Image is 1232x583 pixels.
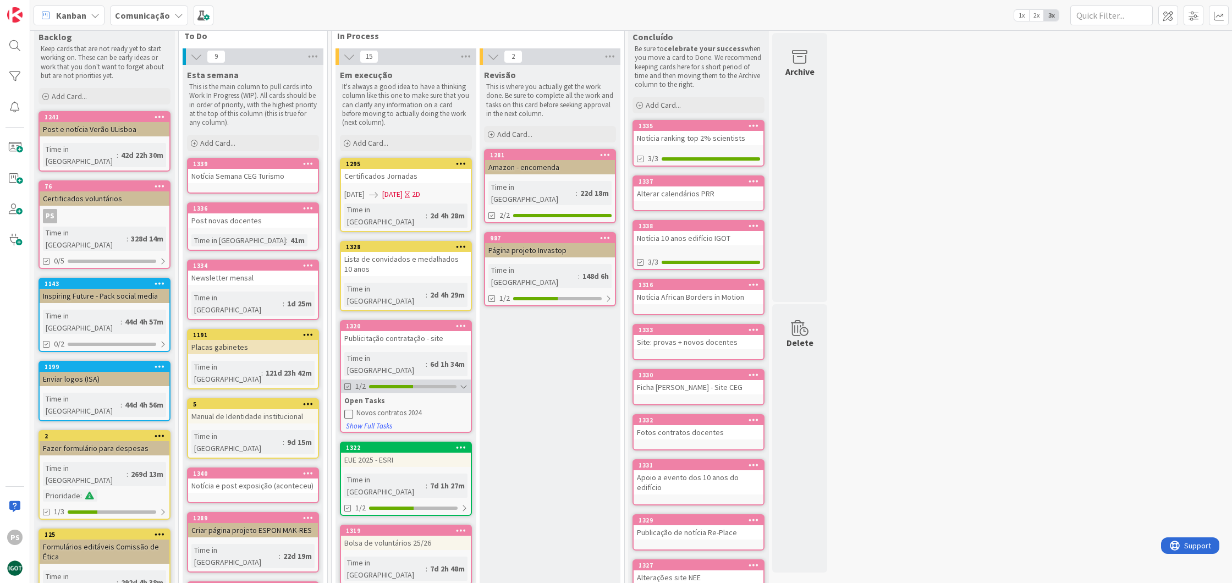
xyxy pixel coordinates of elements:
div: Publicitação contratação - site [341,331,471,345]
span: 2x [1029,10,1044,21]
img: Visit kanbanzone.com [7,7,23,23]
div: Placas gabinetes [188,340,318,354]
span: Em execução [340,69,393,80]
div: 1316Notícia African Borders in Motion [634,280,763,304]
span: 1x [1014,10,1029,21]
div: 125Formulários editáveis Comissão de Ética [40,530,169,564]
div: 121d 23h 42m [263,367,315,379]
div: 125 [45,531,169,538]
div: 22d 18m [577,187,612,199]
div: 1340 [188,469,318,479]
div: 987Página projeto Invastop [485,233,615,257]
span: : [286,234,288,246]
div: 1281 [490,151,615,159]
span: Kanban [56,9,86,22]
div: 76 [45,183,169,190]
div: 1241Post e notícia Verão ULisboa [40,112,169,136]
div: 1322EUE 2025 - ESRI [341,443,471,467]
div: Time in [GEOGRAPHIC_DATA] [191,234,286,246]
div: 1339 [193,160,318,168]
span: Add Card... [353,138,388,148]
span: : [127,468,128,480]
div: 1143Inspiring Future - Pack social media [40,279,169,303]
div: 1332Fotos contratos docentes [634,415,763,439]
div: 1338 [634,221,763,231]
div: Alterar calendários PRR [634,186,763,201]
div: 1335Notícia ranking top 2% scientists [634,121,763,145]
div: 1332 [634,415,763,425]
div: Archive [785,65,815,78]
div: 1334Newsletter mensal [188,261,318,285]
div: 1241 [40,112,169,122]
p: It's always a good idea to have a thinking column like this one to make sure that you can clarify... [342,82,470,127]
div: 1327 [639,562,763,569]
div: 1319 [346,527,471,535]
div: 5 [193,400,318,408]
span: 2/2 [499,210,510,221]
div: 6d 1h 34m [427,358,468,370]
div: Novos contratos 2024 [356,409,468,417]
span: : [426,563,427,575]
div: 1336 [193,205,318,212]
span: 3/3 [648,153,658,164]
p: This is the main column to pull cards into Work In Progress (WIP). All cards should be in order o... [189,82,317,127]
span: : [578,270,580,282]
div: 1289Criar página projeto ESPON MAK-RES [188,513,318,537]
div: 1331 [639,461,763,469]
span: Concluído [632,31,673,42]
div: Newsletter mensal [188,271,318,285]
div: Notícia African Borders in Motion [634,290,763,304]
div: Time in [GEOGRAPHIC_DATA] [344,557,426,581]
span: Backlog [38,31,72,42]
div: 987 [485,233,615,243]
div: 1329 [639,516,763,524]
span: To Do [184,30,313,41]
span: Revisão [484,69,516,80]
span: : [283,436,284,448]
img: avatar [7,560,23,576]
div: Time in [GEOGRAPHIC_DATA] [344,474,426,498]
div: Post novas docentes [188,213,318,228]
div: Time in [GEOGRAPHIC_DATA] [43,393,120,417]
div: Time in [GEOGRAPHIC_DATA] [43,462,127,486]
div: PS [7,530,23,545]
div: 1320 [341,321,471,331]
span: : [117,149,118,161]
div: Notícia e post exposição (aconteceu) [188,479,318,493]
div: 1316 [639,281,763,289]
div: 2d 4h 28m [427,210,468,222]
div: 1336Post novas docentes [188,204,318,228]
div: 1289 [193,514,318,522]
span: 0/5 [54,255,64,267]
div: Lista de convidados e medalhados 10 anos [341,252,471,276]
div: Publicação de notícia Re-Place [634,525,763,540]
span: : [426,289,427,301]
div: 76Certificados voluntários [40,182,169,206]
span: : [120,399,122,411]
div: 1338Notícia 10 anos edifício IGOT [634,221,763,245]
span: 1/3 [54,506,64,518]
span: [DATE] [344,189,365,200]
input: Quick Filter... [1070,5,1153,25]
div: 7d 1h 27m [427,480,468,492]
div: 1199 [45,363,169,371]
div: Notícia 10 anos edifício IGOT [634,231,763,245]
div: Bolsa de voluntários 25/26 [341,536,471,550]
button: Show Full Tasks [345,420,393,432]
div: 1316 [634,280,763,290]
div: Fotos contratos docentes [634,425,763,439]
div: Time in [GEOGRAPHIC_DATA] [191,291,283,316]
span: 3x [1044,10,1059,21]
div: Página projeto Invastop [485,243,615,257]
div: Post e notícia Verão ULisboa [40,122,169,136]
div: EUE 2025 - ESRI [341,453,471,467]
span: : [127,233,128,245]
div: Inspiring Future - Pack social media [40,289,169,303]
span: 2 [504,50,522,63]
div: 1199Enviar logos (ISA) [40,362,169,386]
div: 1281Amazon - encomenda [485,150,615,174]
span: : [426,358,427,370]
div: 1339Notícia Semana CEG Turismo [188,159,318,183]
div: 1340Notícia e post exposição (aconteceu) [188,469,318,493]
div: 1333 [639,326,763,334]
